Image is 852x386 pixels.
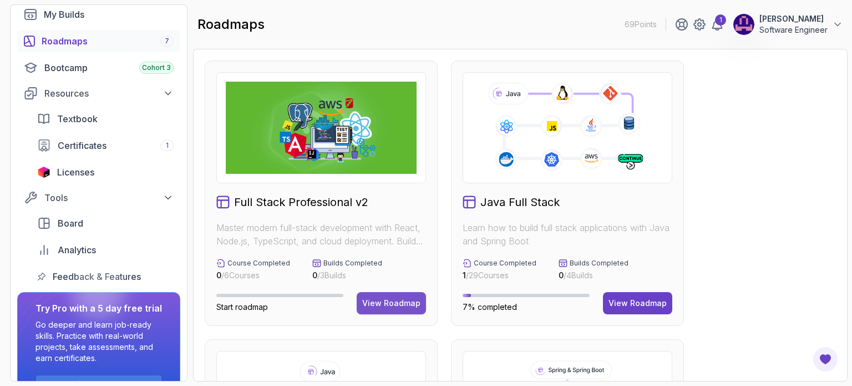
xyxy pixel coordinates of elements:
[625,19,657,30] p: 69 Points
[715,14,726,26] div: 1
[31,108,180,130] a: textbook
[58,139,106,152] span: Certificates
[31,212,180,234] a: board
[474,259,536,268] p: Course Completed
[17,30,180,52] a: roadmaps
[603,292,672,314] button: View Roadmap
[53,270,141,283] span: Feedback & Features
[357,292,426,314] button: View Roadmap
[608,298,667,309] div: View Roadmap
[44,191,174,204] div: Tools
[463,270,536,281] p: / 29 Courses
[227,259,290,268] p: Course Completed
[31,161,180,183] a: licenses
[226,82,417,174] img: Full Stack Professional v2
[42,34,174,48] div: Roadmaps
[711,18,724,31] a: 1
[216,221,426,248] p: Master modern full-stack development with React, Node.js, TypeScript, and cloud deployment. Build...
[559,270,628,281] p: / 4 Builds
[216,270,221,280] span: 0
[733,14,754,35] img: user profile image
[312,270,382,281] p: / 3 Builds
[812,346,839,373] button: Open Feedback Button
[463,270,466,280] span: 1
[17,83,180,103] button: Resources
[463,221,672,248] p: Learn how to build full stack applications with Java and Spring Boot
[463,302,517,312] span: 7% completed
[57,112,98,126] span: Textbook
[312,270,317,280] span: 0
[362,298,420,309] div: View Roadmap
[31,265,180,288] a: feedback
[234,194,368,210] h2: Full Stack Professional v2
[44,87,174,100] div: Resources
[142,63,171,72] span: Cohort 3
[165,37,169,46] span: 7
[17,57,180,79] a: bootcamp
[58,217,83,230] span: Board
[323,259,382,268] p: Builds Completed
[58,243,96,257] span: Analytics
[733,13,843,36] button: user profile image[PERSON_NAME]Software Engineer
[559,270,564,280] span: 0
[17,188,180,208] button: Tools
[216,302,268,312] span: Start roadmap
[57,166,94,179] span: Licenses
[570,259,628,268] p: Builds Completed
[37,167,50,178] img: jetbrains icon
[44,8,174,21] div: My Builds
[759,24,828,36] p: Software Engineer
[35,319,162,364] p: Go deeper and learn job-ready skills. Practice with real-world projects, take assessments, and ea...
[17,3,180,26] a: builds
[31,134,180,157] a: certificates
[44,61,174,74] div: Bootcamp
[480,194,560,210] h2: Java Full Stack
[166,141,169,150] span: 1
[759,13,828,24] p: [PERSON_NAME]
[31,239,180,261] a: analytics
[197,16,265,33] h2: roadmaps
[216,270,290,281] p: / 6 Courses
